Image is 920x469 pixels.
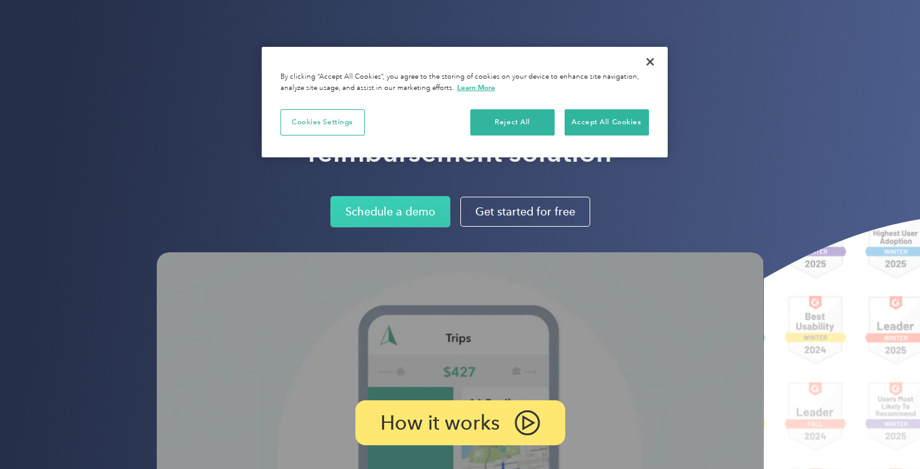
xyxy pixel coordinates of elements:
button: Cookies Settings [280,109,365,136]
p: How it works [380,414,500,432]
a: Get started for free [460,197,590,227]
div: Cookie banner [262,47,668,157]
a: Schedule a demo [330,196,450,227]
button: Reject All [470,109,555,136]
button: Close [636,48,664,76]
button: Accept All Cookies [565,109,649,136]
div: By clicking “Accept All Cookies”, you agree to the storing of cookies on your device to enhance s... [280,72,649,94]
div: Privacy [262,47,668,157]
a: More information about your privacy, opens in a new tab [457,83,495,92]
